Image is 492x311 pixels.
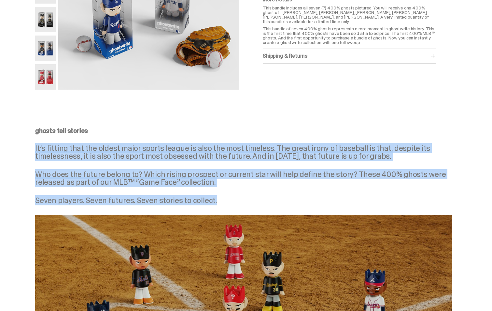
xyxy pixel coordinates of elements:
[263,53,436,59] div: Shipping & Returns
[35,127,452,134] p: ghosts tell stories
[263,6,436,24] p: This bundle includes all seven (7) 400% ghosts pictured. You will receive one 400% ghost of - [PE...
[35,7,56,32] img: 06-ghostwrite-mlb-game-face-complete-set-paul-skenes.png
[35,144,452,160] p: It’s fitting that the oldest major sports league is also the most timeless. The great irony of ba...
[35,64,56,90] img: 08-ghostwrite-mlb-game-face-complete-set-mike-trout.png
[35,170,452,186] p: Who does the future belong to? Which rising prospect or current star will help define the story? ...
[263,26,436,45] p: This bundle of seven 400% ghosts represents a rare moment in ghostwrite history. This is the firs...
[35,36,56,61] img: 07-ghostwrite-mlb-game-face-complete-set-juan-soto.png
[35,197,452,204] p: Seven players. Seven futures. Seven stories to collect.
